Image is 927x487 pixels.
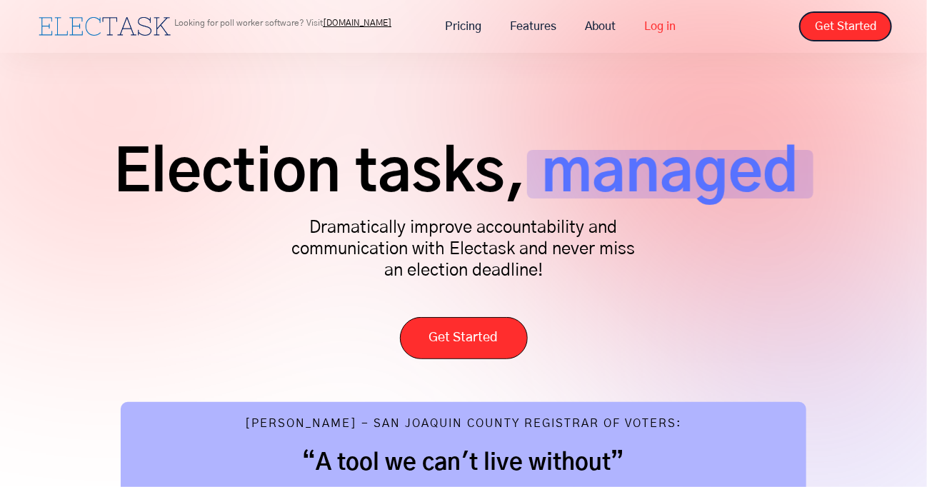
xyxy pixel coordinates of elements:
[35,14,174,39] a: home
[114,150,527,199] span: Election tasks,
[631,11,691,41] a: Log in
[527,150,813,199] span: managed
[245,416,682,434] div: [PERSON_NAME] - San Joaquin County Registrar of Voters:
[285,217,642,281] p: Dramatically improve accountability and communication with Electask and never miss an election de...
[571,11,631,41] a: About
[323,19,391,27] a: [DOMAIN_NAME]
[496,11,571,41] a: Features
[400,317,528,359] a: Get Started
[174,19,391,27] p: Looking for poll worker software? Visit
[149,448,778,477] h2: “A tool we can't live without”
[431,11,496,41] a: Pricing
[799,11,892,41] a: Get Started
